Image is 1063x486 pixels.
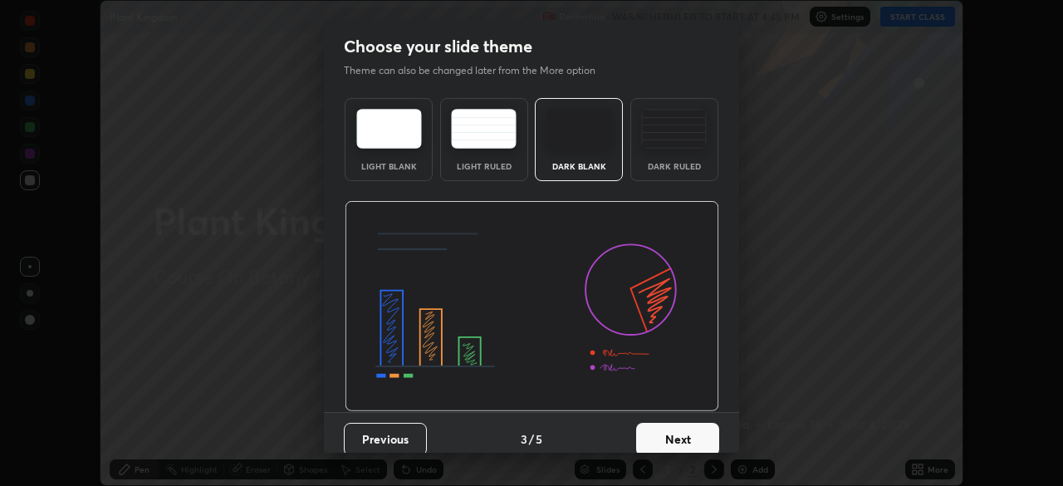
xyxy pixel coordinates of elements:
div: Light Blank [355,162,422,170]
img: lightRuledTheme.5fabf969.svg [451,109,517,149]
p: Theme can also be changed later from the More option [344,63,613,78]
h2: Choose your slide theme [344,36,532,57]
div: Dark Blank [546,162,612,170]
button: Next [636,423,719,456]
div: Dark Ruled [641,162,708,170]
img: darkRuledTheme.de295e13.svg [641,109,707,149]
img: lightTheme.e5ed3b09.svg [356,109,422,149]
div: Light Ruled [451,162,517,170]
button: Previous [344,423,427,456]
h4: 5 [536,430,542,448]
img: darkTheme.f0cc69e5.svg [546,109,612,149]
h4: 3 [521,430,527,448]
img: darkThemeBanner.d06ce4a2.svg [345,201,719,412]
h4: / [529,430,534,448]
